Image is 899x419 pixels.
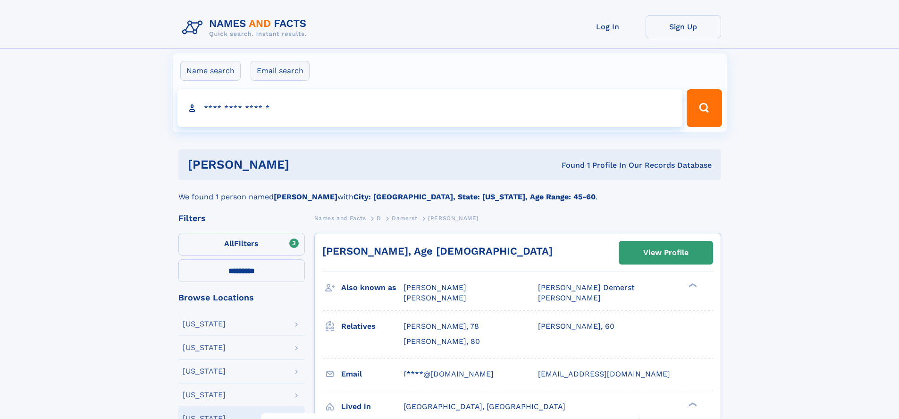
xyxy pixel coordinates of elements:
[425,160,712,171] div: Found 1 Profile In Our Records Database
[687,89,722,127] button: Search Button
[392,215,417,222] span: Damerst
[341,318,403,334] h3: Relatives
[392,212,417,224] a: Damerst
[403,402,565,411] span: [GEOGRAPHIC_DATA], [GEOGRAPHIC_DATA]
[403,321,479,332] a: [PERSON_NAME], 78
[538,321,614,332] a: [PERSON_NAME], 60
[377,215,381,222] span: D
[183,320,226,328] div: [US_STATE]
[178,214,305,222] div: Filters
[178,293,305,302] div: Browse Locations
[178,15,314,41] img: Logo Names and Facts
[341,280,403,296] h3: Also known as
[314,212,366,224] a: Names and Facts
[538,293,601,302] span: [PERSON_NAME]
[180,61,241,81] label: Name search
[403,293,466,302] span: [PERSON_NAME]
[428,215,479,222] span: [PERSON_NAME]
[322,245,553,257] a: [PERSON_NAME], Age [DEMOGRAPHIC_DATA]
[341,366,403,382] h3: Email
[274,192,337,201] b: [PERSON_NAME]
[188,159,426,171] h1: [PERSON_NAME]
[178,233,305,256] label: Filters
[183,368,226,375] div: [US_STATE]
[538,283,635,292] span: [PERSON_NAME] Demerst
[646,15,721,38] a: Sign Up
[353,192,596,201] b: City: [GEOGRAPHIC_DATA], State: [US_STATE], Age Range: 45-60
[224,239,234,248] span: All
[403,283,466,292] span: [PERSON_NAME]
[183,344,226,351] div: [US_STATE]
[177,89,683,127] input: search input
[183,391,226,399] div: [US_STATE]
[619,241,713,264] a: View Profile
[251,61,310,81] label: Email search
[538,369,670,378] span: [EMAIL_ADDRESS][DOMAIN_NAME]
[341,399,403,415] h3: Lived in
[686,282,697,289] div: ❯
[403,336,480,347] a: [PERSON_NAME], 80
[377,212,381,224] a: D
[178,180,721,203] div: We found 1 person named with .
[686,401,697,407] div: ❯
[643,242,689,264] div: View Profile
[570,15,646,38] a: Log In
